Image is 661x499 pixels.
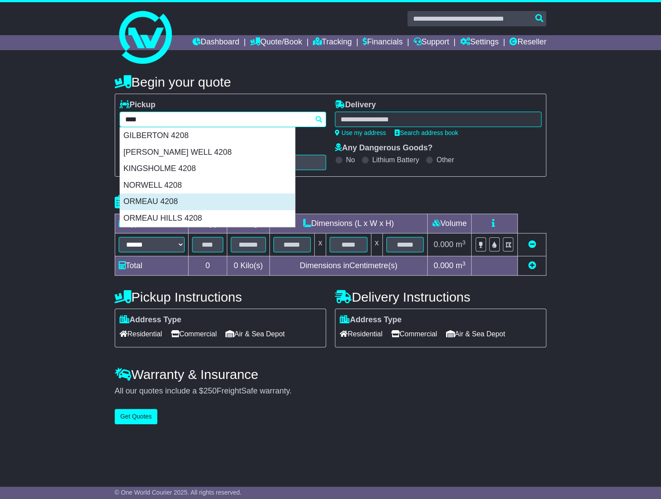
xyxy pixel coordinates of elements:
[446,327,505,341] span: Air & Sea Depot
[115,386,547,396] div: All our quotes include a $ FreightSafe warranty.
[120,177,295,194] div: NORWELL 4208
[414,35,449,50] a: Support
[371,233,382,256] td: x
[192,35,239,50] a: Dashboard
[120,210,295,227] div: ORMEAU HILLS 4208
[346,156,355,164] label: No
[436,156,454,164] label: Other
[462,260,466,267] sup: 3
[120,112,326,127] typeahead: Please provide city
[120,315,182,325] label: Address Type
[335,129,386,136] a: Use my address
[335,290,546,304] h4: Delivery Instructions
[188,256,227,276] td: 0
[115,367,547,382] h4: Warranty & Insurance
[269,214,428,233] td: Dimensions (L x W x H)
[120,327,162,341] span: Residential
[313,35,352,50] a: Tracking
[460,35,499,50] a: Settings
[120,144,295,161] div: [PERSON_NAME] WELL 4208
[456,261,466,270] span: m
[428,214,472,233] td: Volume
[120,127,295,144] div: GILBERTON 4208
[315,233,326,256] td: x
[115,256,188,276] td: Total
[434,261,454,270] span: 0.000
[120,160,295,177] div: KINGSHOLME 4208
[115,409,158,424] button: Get Quotes
[250,35,302,50] a: Quote/Book
[269,256,428,276] td: Dimensions in Centimetre(s)
[363,35,403,50] a: Financials
[528,261,536,270] a: Add new item
[462,239,466,246] sup: 3
[395,129,458,136] a: Search address book
[434,240,454,249] span: 0.000
[340,327,382,341] span: Residential
[120,193,295,210] div: ORMEAU 4208
[234,261,238,270] span: 0
[372,156,419,164] label: Lithium Battery
[335,143,432,153] label: Any Dangerous Goods?
[456,240,466,249] span: m
[225,327,285,341] span: Air & Sea Depot
[528,240,536,249] a: Remove this item
[115,195,225,209] h4: Package details |
[203,386,217,395] span: 250
[340,315,402,325] label: Address Type
[335,100,376,110] label: Delivery
[115,75,547,89] h4: Begin your quote
[115,214,188,233] td: Type
[115,290,326,304] h4: Pickup Instructions
[227,256,270,276] td: Kilo(s)
[391,327,437,341] span: Commercial
[509,35,546,50] a: Reseller
[120,100,156,110] label: Pickup
[115,489,242,496] span: © One World Courier 2025. All rights reserved.
[171,327,217,341] span: Commercial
